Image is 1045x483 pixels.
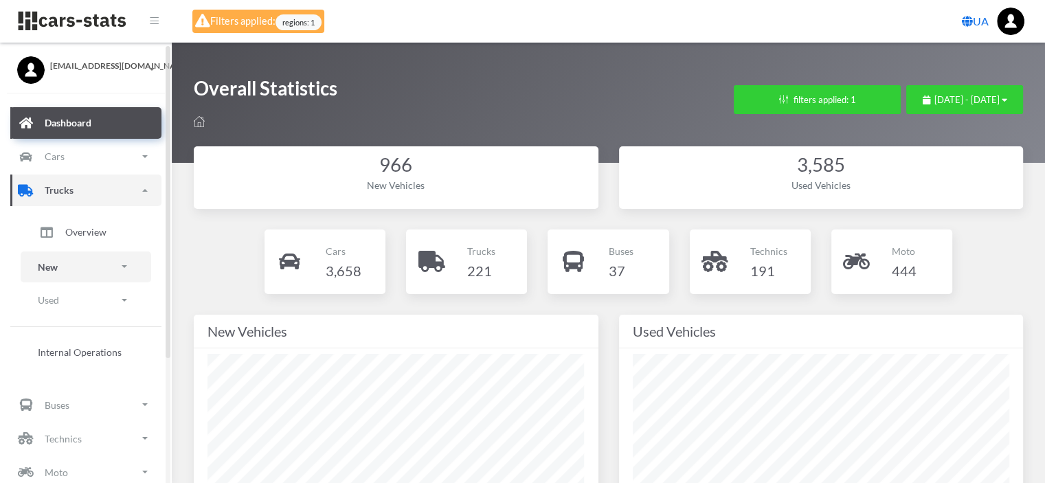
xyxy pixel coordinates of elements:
[10,141,161,172] a: Cars
[38,258,58,276] p: New
[50,60,155,72] span: [EMAIL_ADDRESS][DOMAIN_NAME]
[192,10,324,33] div: Filters applied:
[10,389,161,420] a: Buses
[207,178,585,192] div: New Vehicles
[633,320,1010,342] div: Used Vehicles
[633,178,1010,192] div: Used Vehicles
[609,243,633,260] p: Buses
[21,284,151,315] a: Used
[467,243,495,260] p: Trucks
[892,260,917,282] h4: 444
[750,243,787,260] p: Technics
[21,251,151,282] a: New
[45,464,68,481] p: Moto
[325,243,361,260] p: Cars
[10,423,161,454] a: Technics
[45,396,69,414] p: Buses
[734,85,901,114] button: filters applied: 1
[325,260,361,282] h4: 3,658
[194,76,337,108] h1: Overall Statistics
[467,260,495,282] h4: 221
[956,8,994,35] a: UA
[65,225,106,239] span: Overview
[21,338,151,366] a: Internal Operations
[45,430,82,447] p: Technics
[892,243,917,260] p: Moto
[906,85,1023,114] button: [DATE] - [DATE]
[609,260,633,282] h4: 37
[21,215,151,249] a: Overview
[10,175,161,206] a: Trucks
[276,14,322,30] span: regions: 1
[38,345,122,359] span: Internal Operations
[750,260,787,282] h4: 191
[45,148,65,165] p: Cars
[17,56,155,72] a: [EMAIL_ADDRESS][DOMAIN_NAME]
[934,94,1000,105] span: [DATE] - [DATE]
[997,8,1024,35] img: ...
[633,152,1010,179] div: 3,585
[38,291,59,308] p: Used
[45,114,91,131] p: Dashboard
[10,107,161,139] a: Dashboard
[45,181,74,199] p: Trucks
[17,10,127,32] img: navbar brand
[207,320,585,342] div: New Vehicles
[207,152,585,179] div: 966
